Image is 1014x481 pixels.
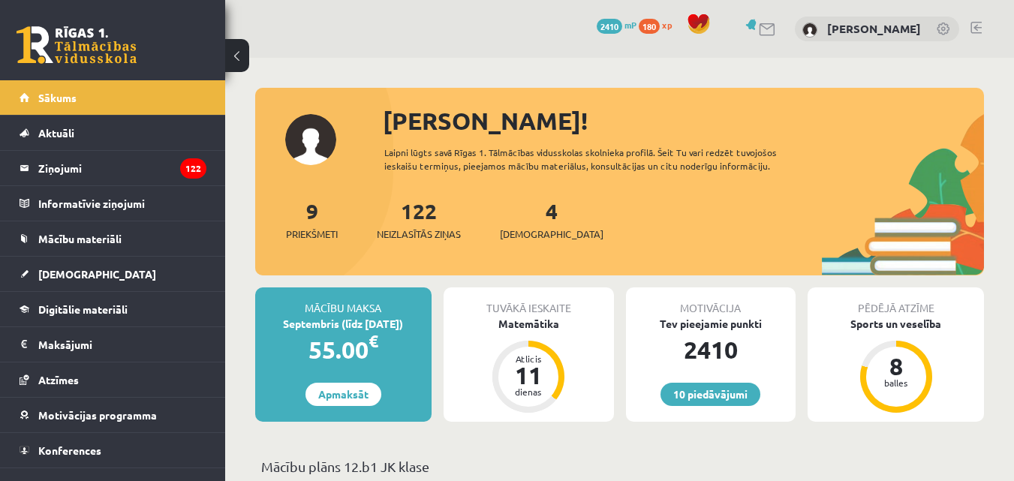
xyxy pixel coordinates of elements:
legend: Maksājumi [38,327,206,362]
span: [DEMOGRAPHIC_DATA] [38,267,156,281]
div: Motivācija [626,287,796,316]
a: Aktuāli [20,116,206,150]
a: 180 xp [639,19,679,31]
div: 55.00 [255,332,432,368]
div: Sports un veselība [808,316,984,332]
div: Atlicis [506,354,551,363]
legend: Informatīvie ziņojumi [38,186,206,221]
span: 2410 [597,19,622,34]
a: Mācību materiāli [20,221,206,256]
div: Septembris (līdz [DATE]) [255,316,432,332]
a: 2410 mP [597,19,636,31]
span: Digitālie materiāli [38,302,128,316]
span: xp [662,19,672,31]
span: Priekšmeti [286,227,338,242]
a: Konferences [20,433,206,467]
span: Neizlasītās ziņas [377,227,461,242]
span: Mācību materiāli [38,232,122,245]
a: [PERSON_NAME] [827,21,921,36]
span: 180 [639,19,660,34]
span: Aktuāli [38,126,74,140]
p: Mācību plāns 12.b1 JK klase [261,456,978,476]
div: Tev pieejamie punkti [626,316,796,332]
legend: Ziņojumi [38,151,206,185]
span: Atzīmes [38,373,79,386]
div: Tuvākā ieskaite [444,287,614,316]
a: 122Neizlasītās ziņas [377,197,461,242]
div: dienas [506,387,551,396]
a: 9Priekšmeti [286,197,338,242]
span: Sākums [38,91,77,104]
div: 11 [506,363,551,387]
a: Sports un veselība 8 balles [808,316,984,415]
a: Digitālie materiāli [20,292,206,326]
span: Motivācijas programma [38,408,157,422]
span: Konferences [38,443,101,457]
a: Ziņojumi122 [20,151,206,185]
div: Matemātika [444,316,614,332]
span: [DEMOGRAPHIC_DATA] [500,227,603,242]
div: balles [874,378,919,387]
a: Matemātika Atlicis 11 dienas [444,316,614,415]
a: 4[DEMOGRAPHIC_DATA] [500,197,603,242]
a: [DEMOGRAPHIC_DATA] [20,257,206,291]
a: Motivācijas programma [20,398,206,432]
img: Anna Bukovska [802,23,817,38]
div: Laipni lūgts savā Rīgas 1. Tālmācības vidusskolas skolnieka profilā. Šeit Tu vari redzēt tuvojošo... [384,146,822,173]
div: 8 [874,354,919,378]
a: Informatīvie ziņojumi [20,186,206,221]
div: Pēdējā atzīme [808,287,984,316]
a: 10 piedāvājumi [660,383,760,406]
a: Maksājumi [20,327,206,362]
div: 2410 [626,332,796,368]
a: Rīgas 1. Tālmācības vidusskola [17,26,137,64]
span: € [369,330,378,352]
a: Apmaksāt [305,383,381,406]
i: 122 [180,158,206,179]
div: [PERSON_NAME]! [383,103,984,139]
a: Sākums [20,80,206,115]
span: mP [624,19,636,31]
a: Atzīmes [20,362,206,397]
div: Mācību maksa [255,287,432,316]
